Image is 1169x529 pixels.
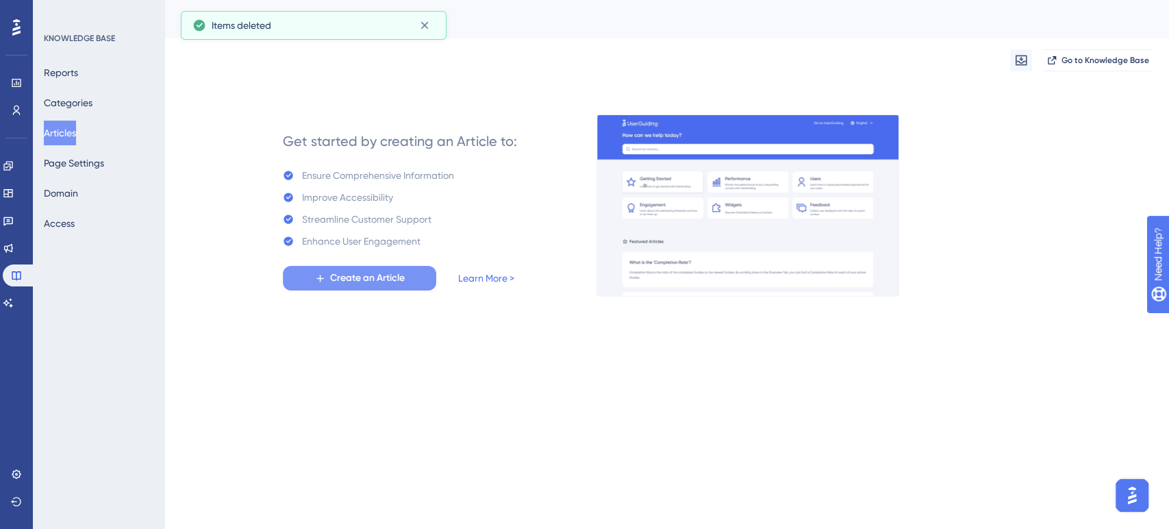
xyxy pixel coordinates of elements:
a: Learn More > [458,270,514,286]
img: a27db7f7ef9877a438c7956077c236be.gif [596,114,899,297]
div: Ensure Comprehensive Information [302,167,454,184]
span: Items deleted [212,17,271,34]
button: Page Settings [44,151,104,175]
button: Articles [44,121,76,145]
div: Enhance User Engagement [302,233,420,249]
div: KNOWLEDGE BASE [44,33,115,44]
div: Get started by creating an Article to: [283,132,517,151]
button: Access [44,211,75,236]
div: Streamline Customer Support [302,211,431,227]
button: Go to Knowledge Base [1043,49,1153,71]
div: Articles [181,10,1118,29]
button: Domain [44,181,78,206]
div: Improve Accessibility [302,189,393,206]
span: Go to Knowledge Base [1061,55,1149,66]
button: Reports [44,60,78,85]
span: Need Help? [32,3,86,20]
button: Create an Article [283,266,436,291]
button: Categories [44,90,92,115]
span: Create an Article [330,270,405,286]
iframe: UserGuiding AI Assistant Launcher [1111,475,1153,516]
